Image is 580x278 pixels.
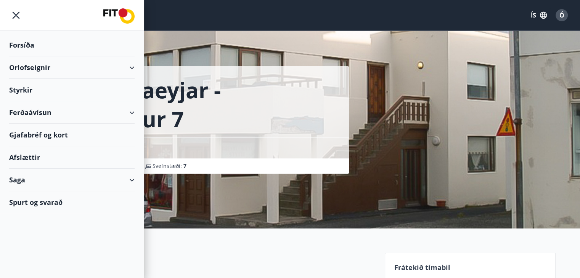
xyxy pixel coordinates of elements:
[527,8,551,22] button: ÍS
[9,79,135,101] div: Styrkir
[103,8,135,24] img: union_logo
[9,191,135,213] div: Spurt og svarað
[183,162,186,169] span: 7
[9,8,23,22] button: menu
[25,256,376,273] h2: Upplýsingar
[153,162,186,170] span: Svefnstæði :
[9,34,135,56] div: Forsíða
[9,169,135,191] div: Saga
[9,146,135,169] div: Afslættir
[559,11,564,19] span: Ó
[9,56,135,79] div: Orlofseignir
[9,124,135,146] div: Gjafabréf og kort
[34,75,340,133] h1: Vestmannaeyjar - Heiðarvegur 7
[394,262,546,272] p: Frátekið tímabil
[9,101,135,124] div: Ferðaávísun
[553,6,571,24] button: Ó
